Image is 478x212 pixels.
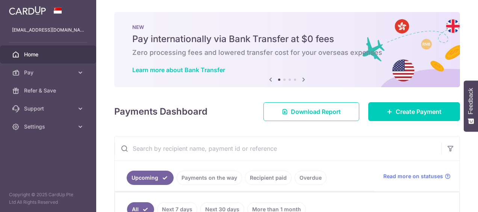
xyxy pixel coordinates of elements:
h4: Payments Dashboard [114,105,207,118]
span: Support [24,105,74,112]
input: Search by recipient name, payment id or reference [115,136,442,161]
h6: Zero processing fees and lowered transfer cost for your overseas expenses [132,48,442,57]
span: Refer & Save [24,87,74,94]
span: Download Report [291,107,341,116]
h5: Pay internationally via Bank Transfer at $0 fees [132,33,442,45]
span: Pay [24,69,74,76]
a: Learn more about Bank Transfer [132,66,225,74]
span: Feedback [467,88,474,114]
img: Bank transfer banner [114,12,460,87]
span: Home [24,51,74,58]
a: Payments on the way [177,171,242,185]
img: CardUp [9,6,46,15]
span: Read more on statuses [383,173,443,180]
a: Recipient paid [245,171,292,185]
a: Download Report [263,102,359,121]
span: Settings [24,123,74,130]
p: NEW [132,24,442,30]
p: [EMAIL_ADDRESS][DOMAIN_NAME] [12,26,84,34]
button: Feedback - Show survey [464,80,478,132]
span: Create Payment [396,107,442,116]
a: Read more on statuses [383,173,451,180]
a: Create Payment [368,102,460,121]
a: Overdue [295,171,327,185]
a: Upcoming [127,171,174,185]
